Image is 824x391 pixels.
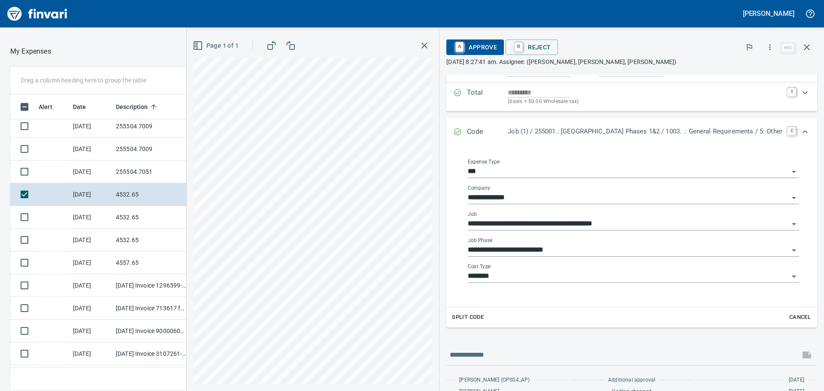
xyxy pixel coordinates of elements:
span: Alert [39,102,64,112]
button: RReject [506,39,557,55]
span: Description [116,102,148,112]
button: Page 1 of 1 [191,38,242,54]
label: Job [468,212,477,217]
div: Expand [446,146,817,327]
div: Expand [446,82,817,111]
div: Expand [446,118,817,146]
td: [DATE] [70,206,112,229]
p: My Expenses [10,46,51,57]
td: [DATE] Invoice 713617 from [PERSON_NAME] Lumber Co (1-10777) [112,297,190,320]
p: Code [467,127,508,138]
span: Additional approval [608,376,655,385]
p: [DATE] 8:27:41 am. Assignee: ([PERSON_NAME], [PERSON_NAME], [PERSON_NAME]) [446,58,817,66]
p: Job (1) / 255001.: [GEOGRAPHIC_DATA] Phases 1&2 / 1003. .: General Requirements / 5: Other [508,127,782,136]
td: [DATE] [70,343,112,365]
label: Job Phase [468,238,492,243]
td: [DATE] [70,365,112,388]
a: esc [782,43,794,52]
label: Company [468,185,490,191]
button: Open [788,244,800,256]
button: [PERSON_NAME] [741,7,797,20]
td: [DATE] Invoice 3107261-02 from Western Water Works Supply Co Inc (1-30586) [112,343,190,365]
span: Date [73,102,97,112]
span: Cancel [788,312,812,322]
td: 255504.7009 [112,115,190,138]
span: Split Code [452,312,484,322]
button: Cancel [786,311,814,324]
p: Total [467,88,508,106]
label: Cost Type [468,264,491,269]
td: [DATE] [70,229,112,252]
button: AApprove [446,39,504,55]
a: C [788,127,796,135]
button: Flag [740,38,759,57]
td: [DATE] [70,138,112,161]
button: Open [788,166,800,178]
span: Close invoice [779,37,817,58]
p: (basis + $0.00 Wholesale tax) [508,97,782,106]
span: [PERSON_NAME] (OPS04_AP) [459,376,530,385]
span: This records your message into the invoice and notifies anyone mentioned [797,345,817,365]
label: Expense Type [468,159,500,164]
td: 4532.65 [112,206,190,229]
td: [DATE] [70,320,112,343]
span: Reject [512,40,551,55]
td: [DATE] Invoice 3107261-03 from Western Water Works Supply Co Inc (1-30586) [112,365,190,388]
h5: [PERSON_NAME] [743,9,794,18]
td: [DATE] [70,161,112,183]
td: [DATE] [70,297,112,320]
button: Open [788,270,800,282]
p: Drag a column heading here to group the table [21,76,146,85]
span: Alert [39,102,52,112]
span: [DATE] [789,376,804,385]
span: Approve [453,40,497,55]
button: Open [788,192,800,204]
a: T [788,88,796,96]
button: Split Code [450,311,486,324]
span: Page 1 of 1 [194,40,239,51]
button: Open [788,218,800,230]
td: 4557.65 [112,252,190,274]
span: Description [116,102,159,112]
nav: breadcrumb [10,46,51,57]
td: [DATE] [70,252,112,274]
td: [DATE] Invoice 1296599-23 from [PERSON_NAME] Enterprises Inc (1-10368) [112,274,190,297]
td: 255504.7009 [112,138,190,161]
td: [DATE] [70,183,112,206]
td: [DATE] [70,274,112,297]
button: More [760,38,779,57]
a: A [455,42,463,52]
span: Date [73,102,86,112]
td: 255504.7051 [112,161,190,183]
td: 4532.65 [112,229,190,252]
td: [DATE] Invoice 9000060918 from Oldcastle Precast Inc. (1-11232) [112,320,190,343]
a: R [515,42,523,52]
td: [DATE] [70,115,112,138]
img: Finvari [5,3,70,24]
td: 4532.65 [112,183,190,206]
